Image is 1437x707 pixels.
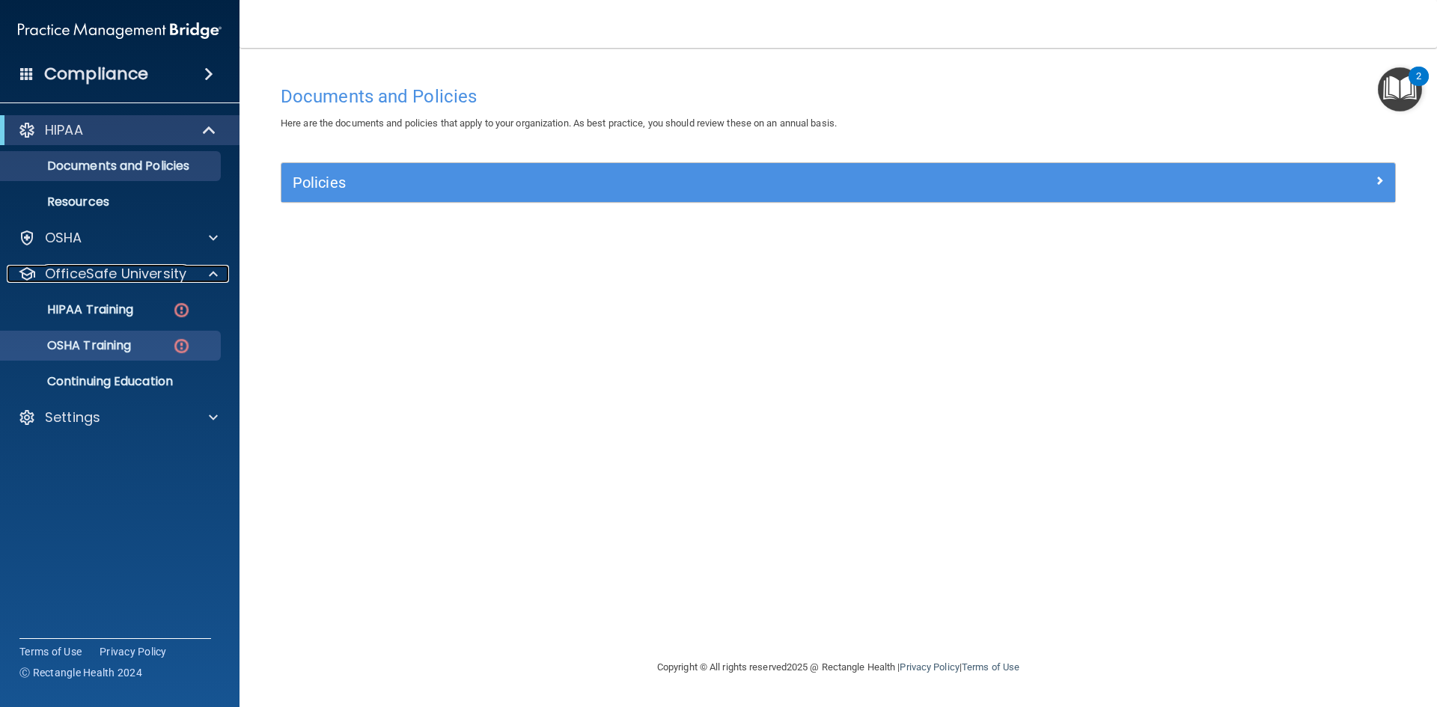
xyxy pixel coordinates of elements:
[1378,67,1422,111] button: Open Resource Center, 2 new notifications
[10,195,214,209] p: Resources
[293,171,1384,195] a: Policies
[565,643,1111,691] div: Copyright © All rights reserved 2025 @ Rectangle Health | |
[45,229,82,247] p: OSHA
[962,661,1019,673] a: Terms of Use
[172,337,191,355] img: danger-circle.6113f641.png
[172,301,191,319] img: danger-circle.6113f641.png
[281,117,837,129] span: Here are the documents and policies that apply to your organization. As best practice, you should...
[281,87,1396,106] h4: Documents and Policies
[1416,76,1421,96] div: 2
[293,174,1105,191] h5: Policies
[45,121,83,139] p: HIPAA
[10,374,214,389] p: Continuing Education
[10,338,131,353] p: OSHA Training
[19,644,82,659] a: Terms of Use
[10,159,214,174] p: Documents and Policies
[18,229,218,247] a: OSHA
[18,121,217,139] a: HIPAA
[900,661,959,673] a: Privacy Policy
[44,64,148,85] h4: Compliance
[18,265,218,283] a: OfficeSafe University
[19,665,142,680] span: Ⓒ Rectangle Health 2024
[45,408,100,426] p: Settings
[18,408,218,426] a: Settings
[18,16,222,46] img: PMB logo
[100,644,167,659] a: Privacy Policy
[10,302,133,317] p: HIPAA Training
[45,265,186,283] p: OfficeSafe University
